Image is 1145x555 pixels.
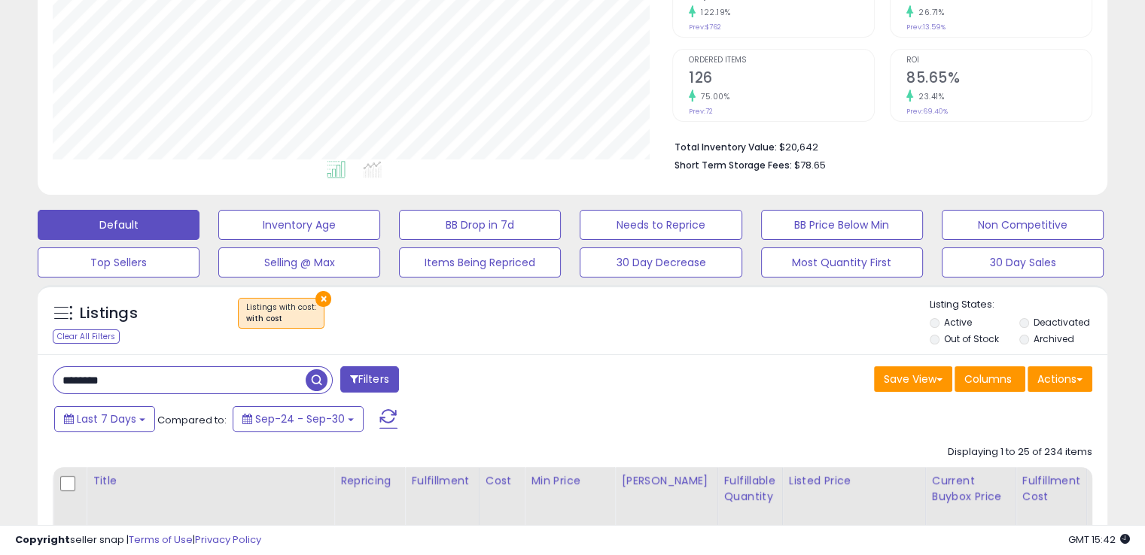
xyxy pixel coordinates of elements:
[580,210,742,240] button: Needs to Reprice
[724,473,776,505] div: Fulfillable Quantity
[411,473,472,489] div: Fulfillment
[874,366,952,392] button: Save View
[15,532,70,547] strong: Copyright
[233,406,364,432] button: Sep-24 - Sep-30
[218,247,380,277] button: Selling @ Max
[794,158,826,172] span: $78.65
[944,316,972,329] label: Active
[38,247,199,277] button: Top Sellers
[399,210,561,240] button: BB Drop in 7d
[195,532,261,547] a: Privacy Policy
[942,247,1104,277] button: 30 Day Sales
[696,7,731,18] small: 122.19%
[38,210,199,240] button: Default
[932,473,1009,505] div: Current Buybox Price
[944,332,999,345] label: Out of Stock
[1028,366,1092,392] button: Actions
[689,69,874,89] h2: 126
[913,7,944,18] small: 26.71%
[246,314,316,324] div: with cost
[246,302,316,324] span: Listings with cost :
[531,473,608,489] div: Min Price
[942,210,1104,240] button: Non Competitive
[54,406,155,432] button: Last 7 Days
[315,291,331,307] button: ×
[80,303,138,324] h5: Listings
[129,532,193,547] a: Terms of Use
[93,473,327,489] div: Title
[689,56,874,65] span: Ordered Items
[675,141,777,153] b: Total Inventory Value:
[964,372,1012,387] span: Columns
[77,411,136,426] span: Last 7 Days
[913,91,944,102] small: 23.41%
[948,445,1092,459] div: Displaying 1 to 25 of 234 items
[218,210,380,240] button: Inventory Age
[15,533,261,547] div: seller snap | |
[906,56,1092,65] span: ROI
[696,91,729,102] small: 75.00%
[930,298,1107,312] p: Listing States:
[761,247,923,277] button: Most Quantity First
[255,411,345,426] span: Sep-24 - Sep-30
[399,247,561,277] button: Items Being Repriced
[53,329,120,344] div: Clear All Filters
[486,473,519,489] div: Cost
[906,23,946,32] small: Prev: 13.59%
[675,137,1081,155] li: $20,642
[689,23,721,32] small: Prev: $762
[621,473,711,489] div: [PERSON_NAME]
[340,366,399,393] button: Filters
[761,210,923,240] button: BB Price Below Min
[906,69,1092,89] h2: 85.65%
[689,107,713,116] small: Prev: 72
[340,473,398,489] div: Repricing
[1022,473,1080,505] div: Fulfillment Cost
[789,473,919,489] div: Listed Price
[580,247,742,277] button: 30 Day Decrease
[1033,316,1089,329] label: Deactivated
[675,159,792,171] b: Short Term Storage Fees:
[1033,332,1073,345] label: Archived
[955,366,1025,392] button: Columns
[1068,532,1130,547] span: 2025-10-8 15:42 GMT
[157,413,227,427] span: Compared to:
[906,107,948,116] small: Prev: 69.40%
